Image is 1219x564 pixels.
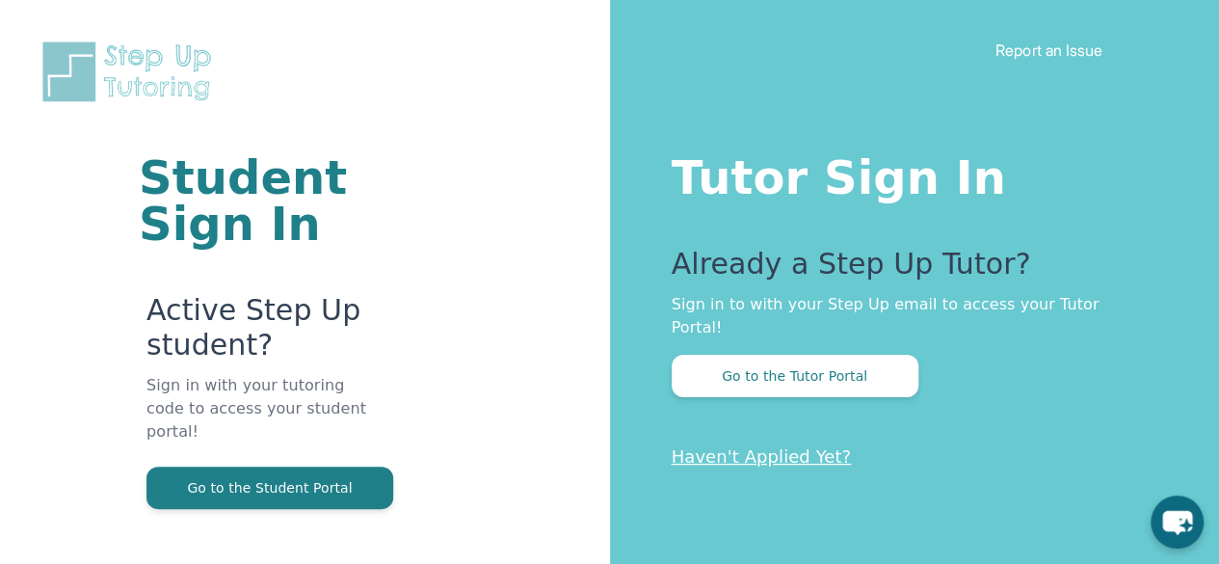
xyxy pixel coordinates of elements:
[995,40,1102,60] a: Report an Issue
[672,355,918,397] button: Go to the Tutor Portal
[1151,496,1204,549] button: chat-button
[672,247,1143,293] p: Already a Step Up Tutor?
[672,446,852,467] a: Haven't Applied Yet?
[39,39,224,105] img: Step Up Tutoring horizontal logo
[146,374,379,467] p: Sign in with your tutoring code to access your student portal!
[146,293,379,374] p: Active Step Up student?
[672,147,1143,201] h1: Tutor Sign In
[146,467,393,509] button: Go to the Student Portal
[146,478,393,497] a: Go to the Student Portal
[139,154,379,247] h1: Student Sign In
[672,293,1143,339] p: Sign in to with your Step Up email to access your Tutor Portal!
[672,366,918,385] a: Go to the Tutor Portal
